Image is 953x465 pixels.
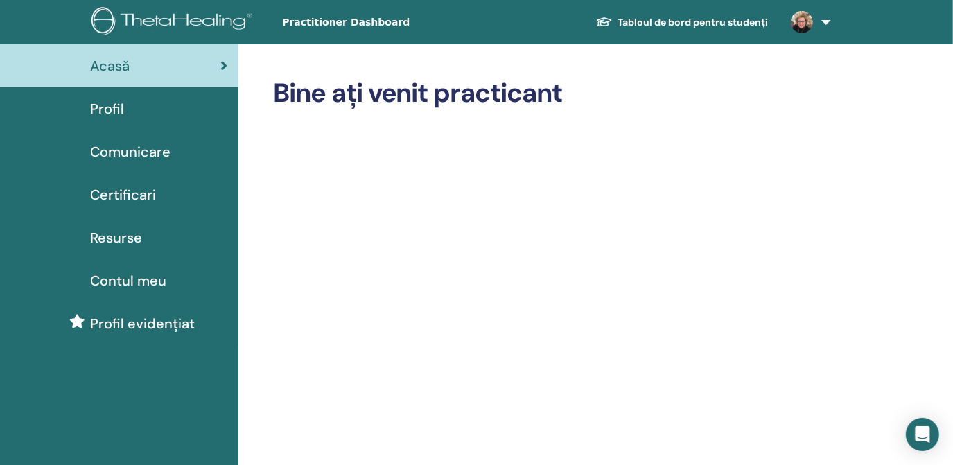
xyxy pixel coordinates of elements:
[90,227,142,248] span: Resurse
[585,10,780,35] a: Tabloul de bord pentru studenți
[91,7,257,38] img: logo.png
[282,15,490,30] span: Practitioner Dashboard
[90,184,156,205] span: Certificari
[596,16,613,28] img: graduation-cap-white.svg
[90,313,195,334] span: Profil evidențiat
[90,98,124,119] span: Profil
[90,141,171,162] span: Comunicare
[273,78,828,109] h2: Bine ați venit practicant
[90,270,166,291] span: Contul meu
[791,11,813,33] img: default.jpg
[906,418,939,451] div: Open Intercom Messenger
[90,55,130,76] span: Acasă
